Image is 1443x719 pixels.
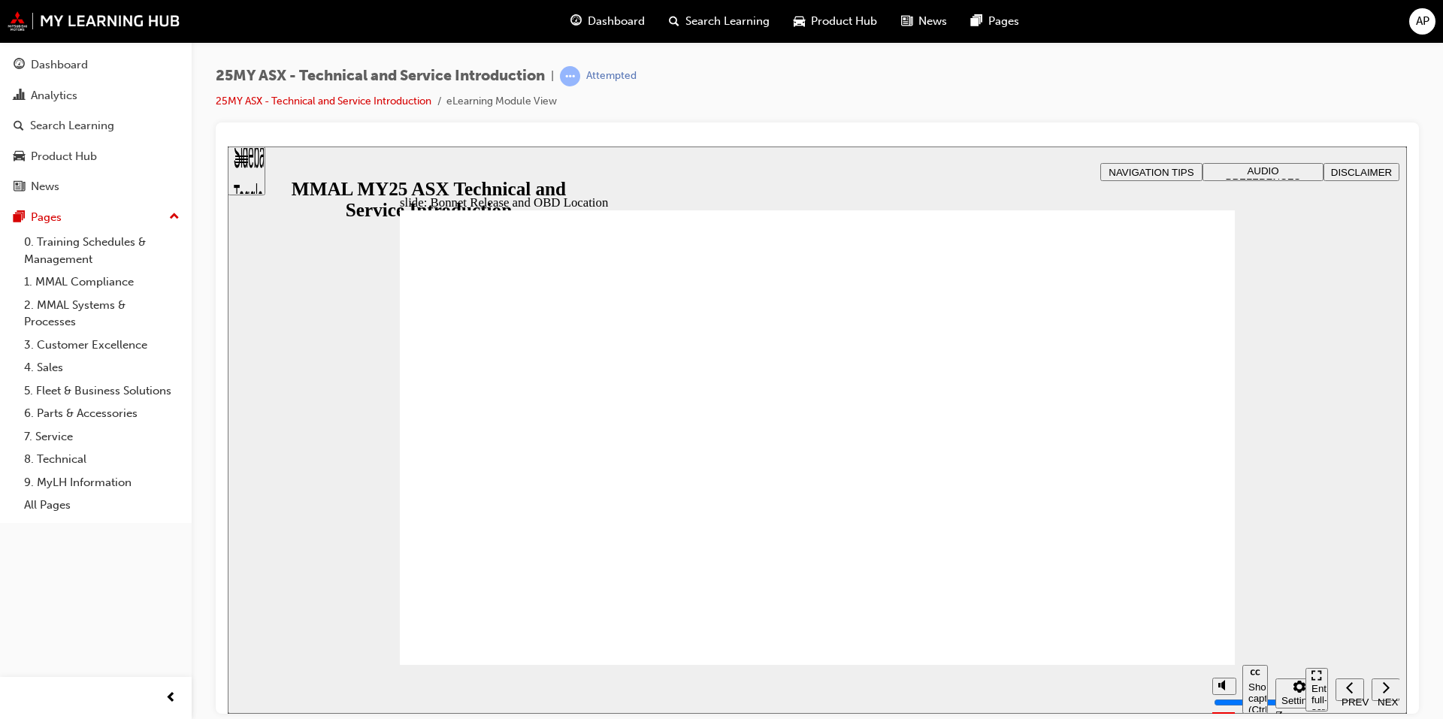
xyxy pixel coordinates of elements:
span: chart-icon [14,89,25,103]
a: Dashboard [6,51,186,79]
button: AP [1409,8,1435,35]
a: Analytics [6,82,186,110]
a: News [6,173,186,201]
button: Enter full-screen (Ctrl+Alt+F) [1078,521,1100,565]
button: DashboardAnalyticsSearch LearningProduct HubNews [6,48,186,204]
span: AP [1416,13,1429,30]
span: guage-icon [14,59,25,72]
span: car-icon [794,12,805,31]
span: NAVIGATION TIPS [881,20,966,32]
a: pages-iconPages [959,6,1031,37]
button: Pages [6,204,186,231]
span: 25MY ASX - Technical and Service Introduction [216,68,545,85]
div: Product Hub [31,148,97,165]
nav: slide navigation [1078,518,1172,567]
a: search-iconSearch Learning [657,6,782,37]
button: DISCLAIMER [1096,17,1172,35]
div: Enter full-screen (Ctrl+Alt+F) [1084,536,1094,582]
a: 5. Fleet & Business Solutions [18,379,186,403]
button: AUDIO PREFERENCES [975,17,1096,35]
a: 25MY ASX - Technical and Service Introduction [216,95,431,107]
a: 3. Customer Excellence [18,334,186,357]
input: volume [986,550,1083,562]
span: | [551,68,554,85]
button: Settings [1048,532,1096,562]
a: 9. MyLH Information [18,471,186,494]
div: Attempted [586,69,637,83]
a: car-iconProduct Hub [782,6,889,37]
div: Pages [31,209,62,226]
a: 8. Technical [18,448,186,471]
span: pages-icon [971,12,982,31]
a: guage-iconDashboard [558,6,657,37]
span: DISCLAIMER [1103,20,1164,32]
a: 6. Parts & Accessories [18,402,186,425]
span: Pages [988,13,1019,30]
a: Search Learning [6,112,186,140]
div: Show captions (Ctrl+Alt+C) [1021,535,1034,569]
a: 1. MMAL Compliance [18,270,186,294]
span: News [918,13,947,30]
div: Search Learning [30,117,114,134]
span: pages-icon [14,211,25,225]
button: Mute (Ctrl+Alt+M) [985,531,1009,548]
span: AUDIO PREFERENCES [998,19,1073,41]
div: NEXT [1150,550,1166,561]
a: Product Hub [6,143,186,171]
span: car-icon [14,150,25,164]
span: Product Hub [811,13,877,30]
a: news-iconNews [889,6,959,37]
a: 7. Service [18,425,186,449]
a: 2. MMAL Systems & Processes [18,294,186,334]
a: 0. Training Schedules & Management [18,231,186,270]
button: NAVIGATION TIPS [873,17,975,35]
span: news-icon [901,12,912,31]
span: Dashboard [588,13,645,30]
button: Show captions (Ctrl+Alt+C) [1015,518,1040,567]
a: All Pages [18,494,186,517]
div: PREV [1114,550,1130,561]
div: Dashboard [31,56,88,74]
span: up-icon [169,207,180,227]
label: Zoom to fit [1048,562,1078,606]
div: News [31,178,59,195]
span: guage-icon [570,12,582,31]
li: eLearning Module View [446,93,557,110]
button: Previous (Ctrl+Alt+Comma) [1108,532,1136,554]
span: prev-icon [165,689,177,708]
div: misc controls [977,518,1070,567]
span: search-icon [669,12,679,31]
span: search-icon [14,119,24,133]
a: 4. Sales [18,356,186,379]
span: news-icon [14,180,25,194]
div: Settings [1054,548,1090,560]
span: learningRecordVerb_ATTEMPT-icon [560,66,580,86]
div: Analytics [31,87,77,104]
button: Next (Ctrl+Alt+Period) [1144,532,1172,554]
span: Search Learning [685,13,770,30]
img: mmal [8,11,180,31]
